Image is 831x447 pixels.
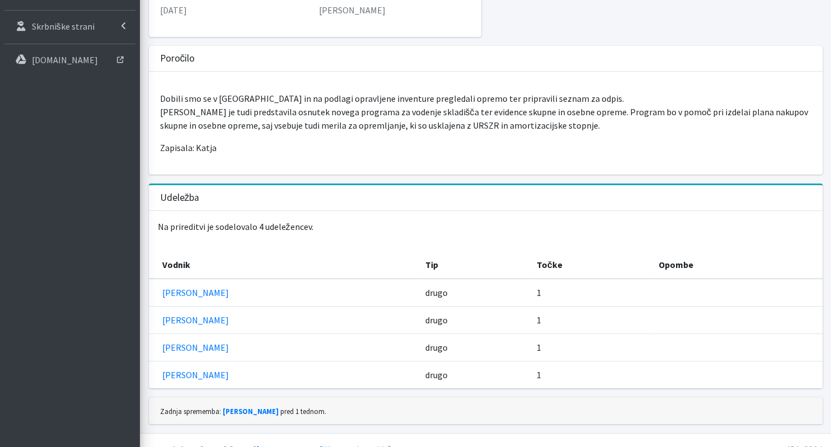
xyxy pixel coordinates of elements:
[160,407,326,416] small: Zadnja sprememba: pred 1 tednom.
[530,333,652,361] td: 1
[160,53,195,64] h3: Poročilo
[4,49,135,71] a: [DOMAIN_NAME]
[419,333,530,361] td: drugo
[530,251,652,279] th: Točke
[530,279,652,307] td: 1
[149,251,419,279] th: Vodnik
[4,15,135,37] a: Skrbniške strani
[419,279,530,307] td: drugo
[160,3,311,17] p: [DATE]
[162,342,229,353] a: [PERSON_NAME]
[162,287,229,298] a: [PERSON_NAME]
[160,92,811,132] p: Dobili smo se v [GEOGRAPHIC_DATA] in na podlagi opravljene inventure pregledali opremo ter pripra...
[419,361,530,388] td: drugo
[162,369,229,380] a: [PERSON_NAME]
[160,141,811,154] p: Zapisala: Katja
[652,251,823,279] th: Opombe
[160,192,200,204] h3: Udeležba
[419,251,530,279] th: Tip
[223,407,279,416] a: [PERSON_NAME]
[319,3,470,17] p: [PERSON_NAME]
[419,306,530,333] td: drugo
[162,314,229,326] a: [PERSON_NAME]
[149,211,823,242] p: Na prireditvi je sodelovalo 4 udeležencev.
[32,21,95,32] p: Skrbniške strani
[530,361,652,388] td: 1
[530,306,652,333] td: 1
[32,54,98,65] p: [DOMAIN_NAME]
